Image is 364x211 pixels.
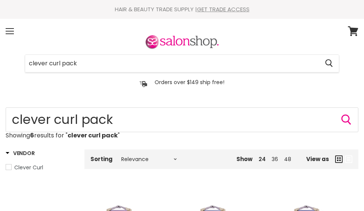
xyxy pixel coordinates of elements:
[272,155,278,163] a: 36
[25,54,339,72] form: Product
[284,155,291,163] a: 48
[6,107,358,132] form: Product
[6,132,358,139] p: Showing results for " "
[6,163,75,172] a: Clever Curl
[25,55,319,72] input: Search
[236,155,253,163] span: Show
[319,55,339,72] button: Search
[259,155,266,163] a: 24
[155,79,224,86] p: Orders over $149 ship free!
[6,149,35,157] h3: Vendor
[14,164,43,171] span: Clever Curl
[68,131,118,140] strong: clever curl pack
[90,156,113,162] label: Sorting
[6,107,358,132] input: Search
[197,5,250,13] a: GET TRADE ACCESS
[306,156,329,162] span: View as
[30,131,34,140] strong: 6
[340,114,352,126] button: Search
